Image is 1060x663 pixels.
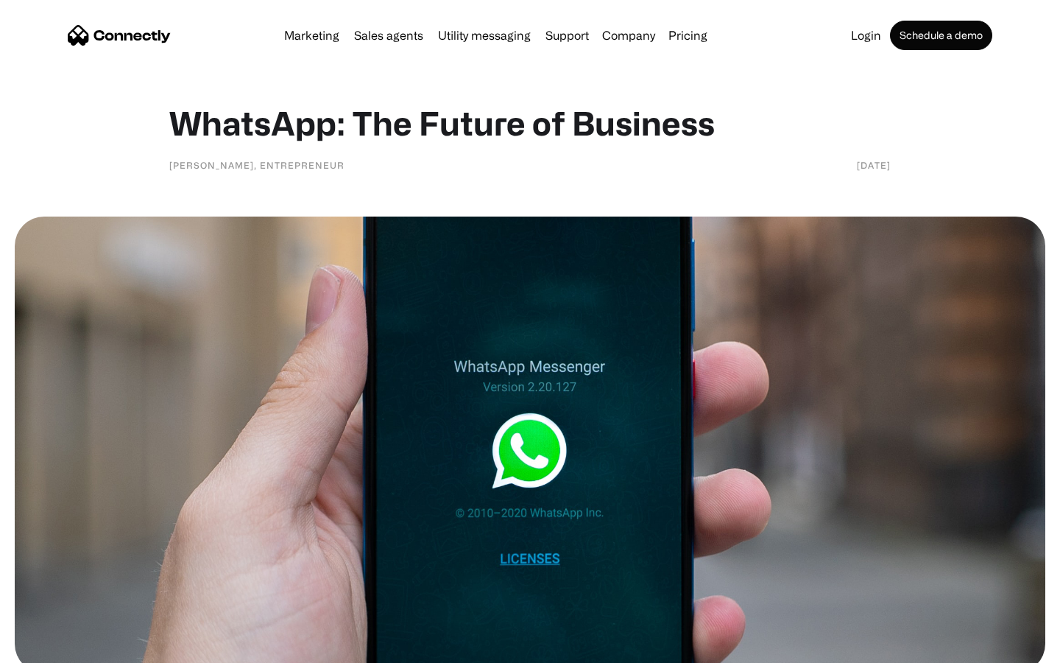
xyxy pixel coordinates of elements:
a: Sales agents [348,29,429,41]
h1: WhatsApp: The Future of Business [169,103,891,143]
a: Schedule a demo [890,21,992,50]
a: Marketing [278,29,345,41]
ul: Language list [29,637,88,658]
aside: Language selected: English [15,637,88,658]
div: [PERSON_NAME], Entrepreneur [169,158,344,172]
div: [DATE] [857,158,891,172]
a: Pricing [662,29,713,41]
div: Company [602,25,655,46]
a: Utility messaging [432,29,537,41]
a: Support [540,29,595,41]
a: Login [845,29,887,41]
